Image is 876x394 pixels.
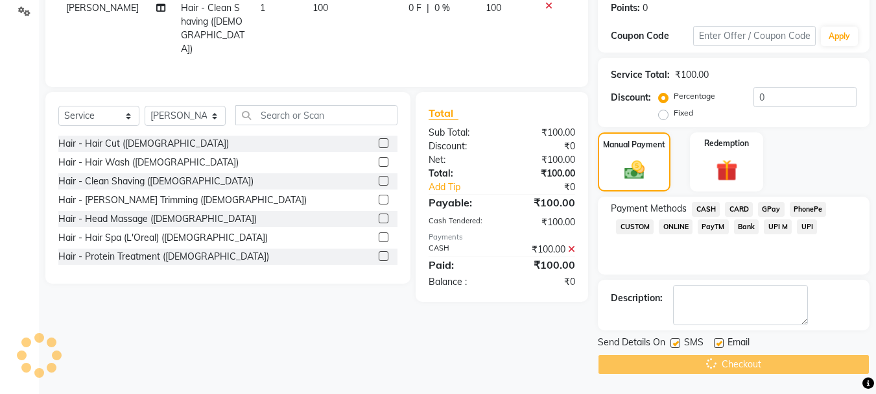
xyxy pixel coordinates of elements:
[419,243,502,256] div: CASH
[58,156,239,169] div: Hair - Hair Wash ([DEMOGRAPHIC_DATA])
[181,2,244,55] span: Hair - Clean Shaving ([DEMOGRAPHIC_DATA])
[502,215,585,229] div: ₹100.00
[419,275,502,289] div: Balance :
[502,167,585,180] div: ₹100.00
[611,68,670,82] div: Service Total:
[419,215,502,229] div: Cash Tendered:
[260,2,265,14] span: 1
[674,107,693,119] label: Fixed
[603,139,665,151] label: Manual Payment
[502,275,585,289] div: ₹0
[235,105,397,125] input: Search or Scan
[419,257,502,273] div: Paid:
[797,219,817,234] span: UPI
[704,138,749,149] label: Redemption
[698,219,729,234] span: PayTM
[58,212,257,226] div: Hair - Head Massage ([DEMOGRAPHIC_DATA])
[611,291,663,305] div: Description:
[611,91,651,105] div: Discount:
[486,2,501,14] span: 100
[502,153,585,167] div: ₹100.00
[758,202,785,217] span: GPay
[598,336,665,352] span: Send Details On
[709,157,744,184] img: _gift.svg
[516,180,586,194] div: ₹0
[684,336,704,352] span: SMS
[616,219,654,234] span: CUSTOM
[419,126,502,140] div: Sub Total:
[58,175,254,188] div: Hair - Clean Shaving ([DEMOGRAPHIC_DATA])
[58,137,229,151] div: Hair - Hair Cut ([DEMOGRAPHIC_DATA])
[429,106,458,120] span: Total
[502,257,585,273] div: ₹100.00
[611,1,640,15] div: Points:
[728,336,750,352] span: Email
[734,219,759,234] span: Bank
[313,2,328,14] span: 100
[611,29,693,43] div: Coupon Code
[419,153,502,167] div: Net:
[764,219,792,234] span: UPI M
[408,1,421,15] span: 0 F
[58,231,268,245] div: Hair - Hair Spa (L'Oreal) ([DEMOGRAPHIC_DATA])
[611,202,687,215] span: Payment Methods
[674,90,715,102] label: Percentage
[502,126,585,140] div: ₹100.00
[427,1,429,15] span: |
[502,195,585,210] div: ₹100.00
[419,140,502,153] div: Discount:
[434,1,450,15] span: 0 %
[419,167,502,180] div: Total:
[419,180,515,194] a: Add Tip
[692,202,720,217] span: CASH
[643,1,648,15] div: 0
[429,232,575,243] div: Payments
[66,2,139,14] span: [PERSON_NAME]
[502,243,585,256] div: ₹100.00
[675,68,709,82] div: ₹100.00
[821,27,858,46] button: Apply
[693,26,816,46] input: Enter Offer / Coupon Code
[618,158,651,182] img: _cash.svg
[419,195,502,210] div: Payable:
[725,202,753,217] span: CARD
[58,193,307,207] div: Hair - [PERSON_NAME] Trimming ([DEMOGRAPHIC_DATA])
[790,202,827,217] span: PhonePe
[659,219,693,234] span: ONLINE
[58,250,269,264] div: Hair - Protein Treatment ([DEMOGRAPHIC_DATA])
[502,140,585,153] div: ₹0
